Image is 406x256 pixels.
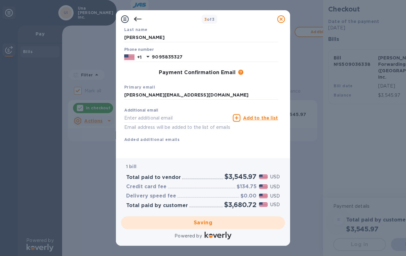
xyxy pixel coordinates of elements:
[126,164,136,169] b: 1 bill
[124,27,148,32] b: Last name
[204,17,207,22] span: 3
[124,33,278,42] input: Enter your last name
[126,193,176,199] h3: Delivery speed fee
[240,193,256,199] h3: $0.00
[224,201,256,209] h2: $3,680.72
[124,48,154,52] label: Phone number
[205,232,231,239] img: Logo
[152,52,278,62] input: Enter your phone number
[124,90,278,100] input: Enter your primary name
[124,109,158,112] label: Additional email
[270,193,280,199] p: USD
[224,173,256,181] h2: $3,545.97
[259,184,268,189] img: USD
[137,54,142,60] p: +1
[159,70,236,76] h3: Payment Confirmation Email
[124,85,155,89] b: Primary email
[126,203,188,209] h3: Total paid by customer
[270,183,280,190] p: USD
[259,202,268,207] img: USD
[124,124,230,131] p: Email address will be added to the list of emails
[270,201,280,208] p: USD
[124,113,230,123] input: Enter additional email
[124,137,180,142] b: Added additional emails
[124,54,134,61] img: US
[259,175,268,179] img: USD
[204,17,215,22] b: of 3
[259,194,268,198] img: USD
[237,184,256,190] h3: $134.75
[175,233,202,239] p: Powered by
[243,115,278,120] u: Add to the list
[126,184,166,190] h3: Credit card fee
[270,174,280,180] p: USD
[126,175,181,181] h3: Total paid to vendor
